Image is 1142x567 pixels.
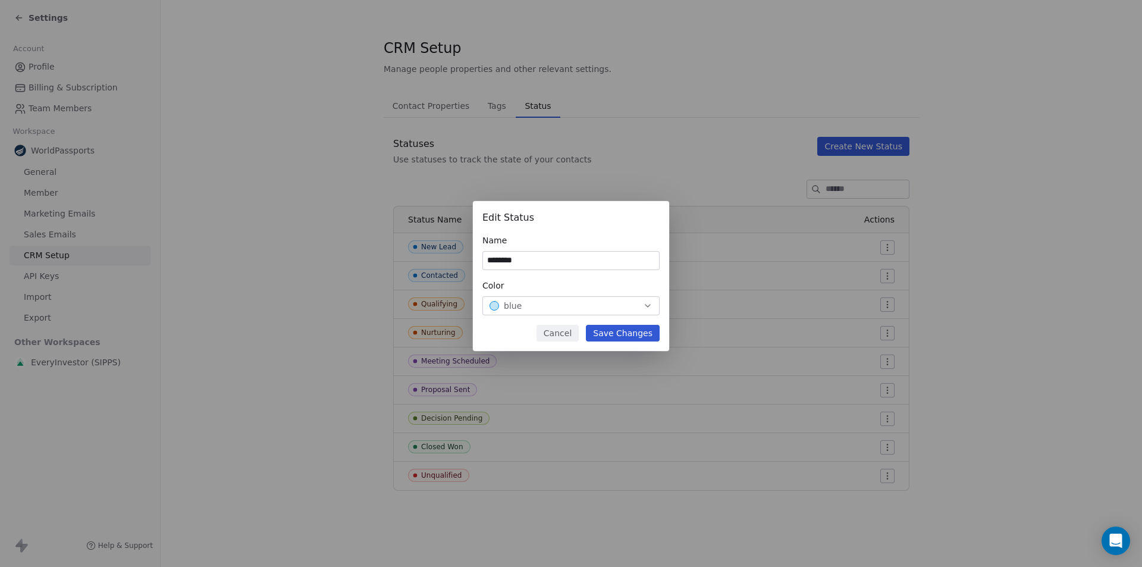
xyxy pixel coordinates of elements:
button: Cancel [537,325,579,342]
span: blue [504,300,522,312]
button: Save Changes [586,325,660,342]
div: Name [482,234,660,246]
div: Edit Status [482,211,660,225]
div: Color [482,280,660,292]
button: blue [482,296,660,315]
